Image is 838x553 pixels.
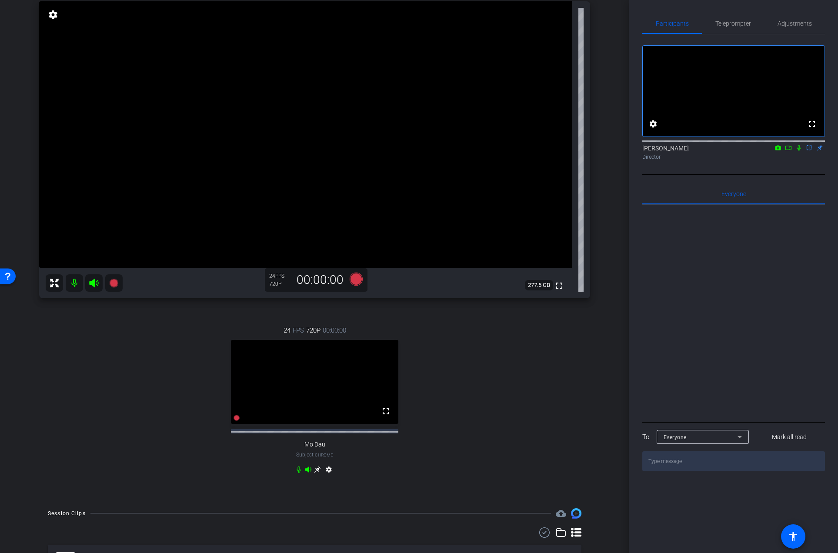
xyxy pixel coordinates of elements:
[293,326,304,335] span: FPS
[275,273,284,279] span: FPS
[284,326,290,335] span: 24
[642,153,825,161] div: Director
[269,273,291,280] div: 24
[778,20,812,27] span: Adjustments
[47,10,59,20] mat-icon: settings
[788,531,798,542] mat-icon: accessibility
[291,273,349,287] div: 00:00:00
[554,280,564,291] mat-icon: fullscreen
[314,452,315,458] span: -
[721,191,746,197] span: Everyone
[324,466,334,476] mat-icon: settings
[754,429,825,445] button: Mark all read
[648,119,658,129] mat-icon: settings
[656,20,689,27] span: Participants
[315,453,333,457] span: Chrome
[48,509,86,518] div: Session Clips
[664,434,687,440] span: Everyone
[525,280,553,290] span: 277.5 GB
[772,433,807,442] span: Mark all read
[306,326,321,335] span: 720P
[556,508,566,519] span: Destinations for your clips
[804,143,815,151] mat-icon: flip
[323,326,346,335] span: 00:00:00
[296,451,333,459] span: Subject
[304,441,325,448] span: Mo Dau
[807,119,817,129] mat-icon: fullscreen
[642,432,651,442] div: To:
[556,508,566,519] mat-icon: cloud_upload
[269,280,291,287] div: 720P
[381,406,391,416] mat-icon: fullscreen
[642,144,825,161] div: [PERSON_NAME]
[715,20,751,27] span: Teleprompter
[571,508,581,519] img: Session clips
